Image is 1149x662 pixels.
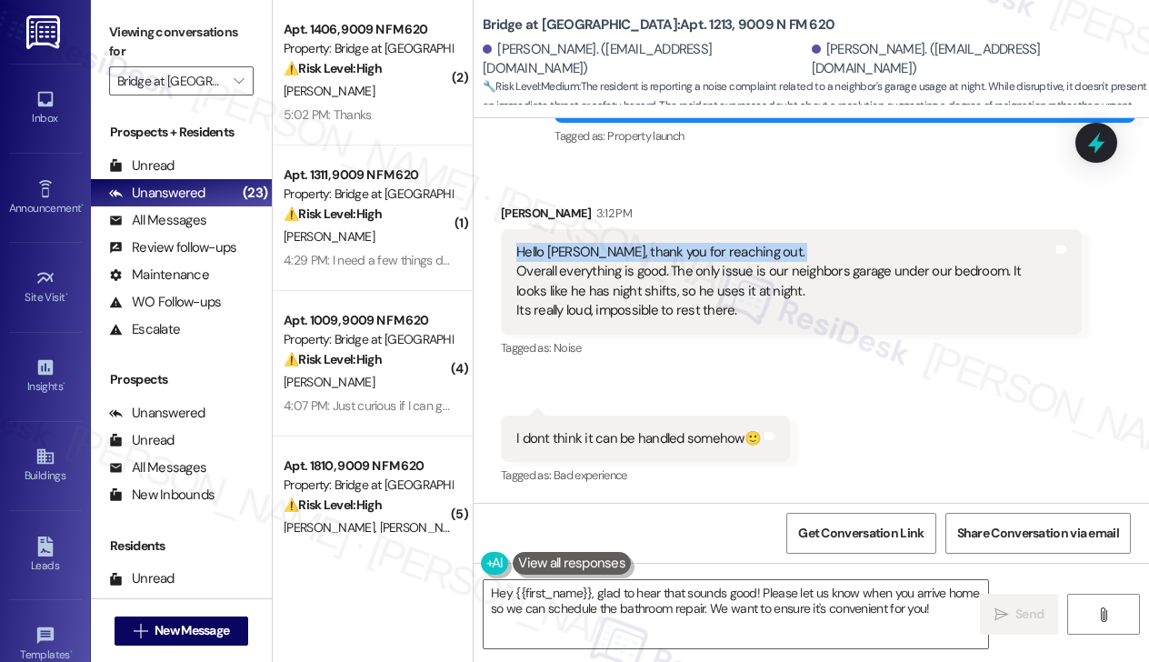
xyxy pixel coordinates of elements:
span: Share Conversation via email [957,524,1119,543]
label: Viewing conversations for [109,18,254,66]
span: • [70,646,73,658]
div: Apt. 1009, 9009 N FM 620 [284,311,452,330]
div: 5:02 PM: Thanks [284,106,372,123]
div: WO Follow-ups [109,293,221,312]
input: All communities [117,66,225,95]
div: Unread [109,156,175,176]
span: Noise [554,340,582,356]
div: (23) [238,592,272,620]
strong: 🔧 Risk Level: Medium [483,79,579,94]
div: All Messages [109,211,206,230]
i:  [134,624,147,638]
button: New Message [115,617,249,646]
span: [PERSON_NAME] [284,83,375,99]
div: All Messages [109,458,206,477]
a: Leads [9,531,82,580]
div: Property: Bridge at [GEOGRAPHIC_DATA] [284,330,452,349]
a: Inbox [9,84,82,133]
a: Site Visit • [9,263,82,312]
span: : The resident is reporting a noise complaint related to a neighbor's garage usage at night. Whil... [483,77,1149,135]
strong: ⚠️ Risk Level: High [284,206,382,222]
span: Property launch [607,128,684,144]
a: Buildings [9,441,82,490]
div: [PERSON_NAME]. ([EMAIL_ADDRESS][DOMAIN_NAME]) [483,40,807,79]
div: Maintenance [109,266,209,285]
span: • [63,377,65,390]
div: Tagged as: [501,335,1082,361]
div: [PERSON_NAME] [501,204,1082,229]
div: Residents [91,537,272,556]
div: Tagged as: [501,462,790,488]
button: Share Conversation via email [945,513,1131,554]
div: Prospects [91,370,272,389]
div: Unread [109,431,175,450]
a: Insights • [9,352,82,401]
div: Prospects + Residents [91,123,272,142]
b: Bridge at [GEOGRAPHIC_DATA]: Apt. 1213, 9009 N FM 620 [483,15,834,35]
span: New Message [155,621,229,640]
i:  [994,607,1008,622]
strong: ⚠️ Risk Level: High [284,351,382,367]
span: Get Conversation Link [798,524,924,543]
span: Send [1015,605,1044,624]
div: Property: Bridge at [GEOGRAPHIC_DATA] [284,476,452,495]
div: (23) [238,179,272,207]
i:  [234,74,244,88]
div: Property: Bridge at [GEOGRAPHIC_DATA] [284,185,452,204]
div: Unanswered [109,597,205,616]
div: Property: Bridge at [GEOGRAPHIC_DATA] [284,39,452,58]
textarea: Hey {{first_name}}, glad to hear that sounds good! Please let us know when you arrive home so we ... [484,580,988,648]
i:  [1096,607,1110,622]
span: [PERSON_NAME] [284,374,375,390]
div: Unanswered [109,184,205,203]
div: Review follow-ups [109,238,236,257]
div: Unread [109,569,175,588]
div: 3:12 PM [592,204,632,223]
div: Tagged as: [555,123,1135,149]
span: [PERSON_NAME] [284,228,375,245]
div: [PERSON_NAME]. ([EMAIL_ADDRESS][DOMAIN_NAME]) [812,40,1136,79]
span: • [81,199,84,212]
span: [PERSON_NAME] [380,519,471,536]
img: ResiDesk Logo [26,15,64,49]
strong: ⚠️ Risk Level: High [284,496,382,513]
button: Get Conversation Link [786,513,935,554]
button: Send [980,594,1058,635]
div: Unanswered [109,404,205,423]
div: New Inbounds [109,486,215,505]
div: Apt. 1406, 9009 N FM 620 [284,20,452,39]
strong: ⚠️ Risk Level: High [284,60,382,76]
span: • [65,288,68,301]
span: Bad experience [554,467,627,483]
div: I dont think it can be handled somehow🙂 [516,429,761,448]
div: Hello [PERSON_NAME], thank you for reaching out. Overall everything is good. The only issue is ou... [516,243,1053,321]
div: Escalate [109,320,180,339]
span: [PERSON_NAME] [284,519,380,536]
div: Apt. 1810, 9009 N FM 620 [284,456,452,476]
div: Apt. 1311, 9009 N FM 620 [284,165,452,185]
